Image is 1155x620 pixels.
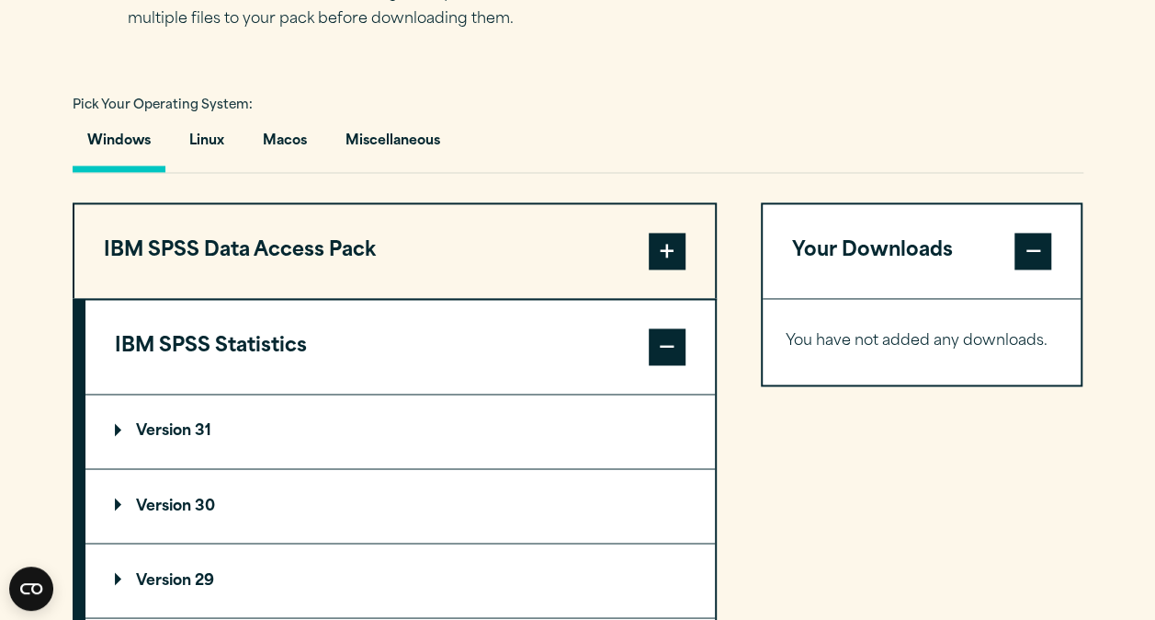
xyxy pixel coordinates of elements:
button: Macos [248,120,322,172]
button: Linux [175,120,239,172]
button: IBM SPSS Statistics [85,300,715,394]
div: Your Downloads [763,298,1081,385]
span: Pick Your Operating System: [73,99,253,111]
summary: Version 31 [85,395,715,468]
button: IBM SPSS Data Access Pack [74,204,715,298]
button: Windows [73,120,165,172]
p: Version 30 [115,499,215,513]
button: Your Downloads [763,204,1081,298]
summary: Version 29 [85,544,715,617]
p: You have not added any downloads. [786,328,1059,355]
button: Open CMP widget [9,567,53,611]
p: Version 31 [115,424,211,439]
p: Version 29 [115,573,214,588]
summary: Version 30 [85,469,715,543]
button: Miscellaneous [331,120,455,172]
